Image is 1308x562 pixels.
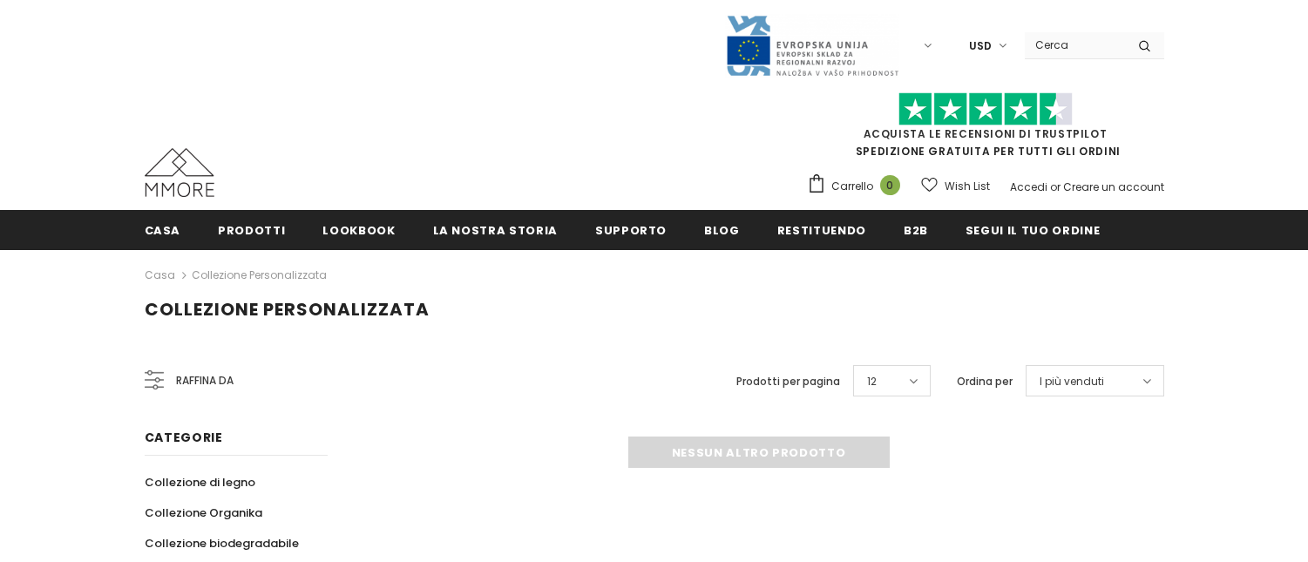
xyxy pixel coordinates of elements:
[145,474,255,491] span: Collezione di legno
[957,373,1013,390] label: Ordina per
[433,222,558,239] span: La nostra storia
[145,297,430,322] span: Collezione personalizzata
[777,210,866,249] a: Restituendo
[176,371,234,390] span: Raffina da
[145,535,299,552] span: Collezione biodegradabile
[145,222,181,239] span: Casa
[322,210,395,249] a: Lookbook
[145,528,299,559] a: Collezione biodegradabile
[322,222,395,239] span: Lookbook
[218,222,285,239] span: Prodotti
[969,37,992,55] span: USD
[831,178,873,195] span: Carrello
[880,175,900,195] span: 0
[966,222,1100,239] span: Segui il tuo ordine
[904,210,928,249] a: B2B
[595,210,667,249] a: supporto
[904,222,928,239] span: B2B
[433,210,558,249] a: La nostra storia
[192,267,327,282] a: Collezione personalizzata
[1040,373,1104,390] span: I più venduti
[1025,32,1125,58] input: Search Site
[1063,179,1164,194] a: Creare un account
[807,173,909,200] a: Carrello 0
[704,222,740,239] span: Blog
[867,373,877,390] span: 12
[704,210,740,249] a: Blog
[145,467,255,498] a: Collezione di legno
[145,148,214,197] img: Casi MMORE
[736,373,840,390] label: Prodotti per pagina
[807,100,1164,159] span: SPEDIZIONE GRATUITA PER TUTTI GLI ORDINI
[725,14,899,78] img: Javni Razpis
[864,126,1108,141] a: Acquista le recensioni di TrustPilot
[218,210,285,249] a: Prodotti
[145,504,262,521] span: Collezione Organika
[725,37,899,52] a: Javni Razpis
[145,265,175,286] a: Casa
[145,210,181,249] a: Casa
[1050,179,1061,194] span: or
[945,178,990,195] span: Wish List
[1010,179,1047,194] a: Accedi
[921,171,990,201] a: Wish List
[595,222,667,239] span: supporto
[898,92,1073,126] img: Fidati di Pilot Stars
[966,210,1100,249] a: Segui il tuo ordine
[145,429,223,446] span: Categorie
[777,222,866,239] span: Restituendo
[145,498,262,528] a: Collezione Organika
